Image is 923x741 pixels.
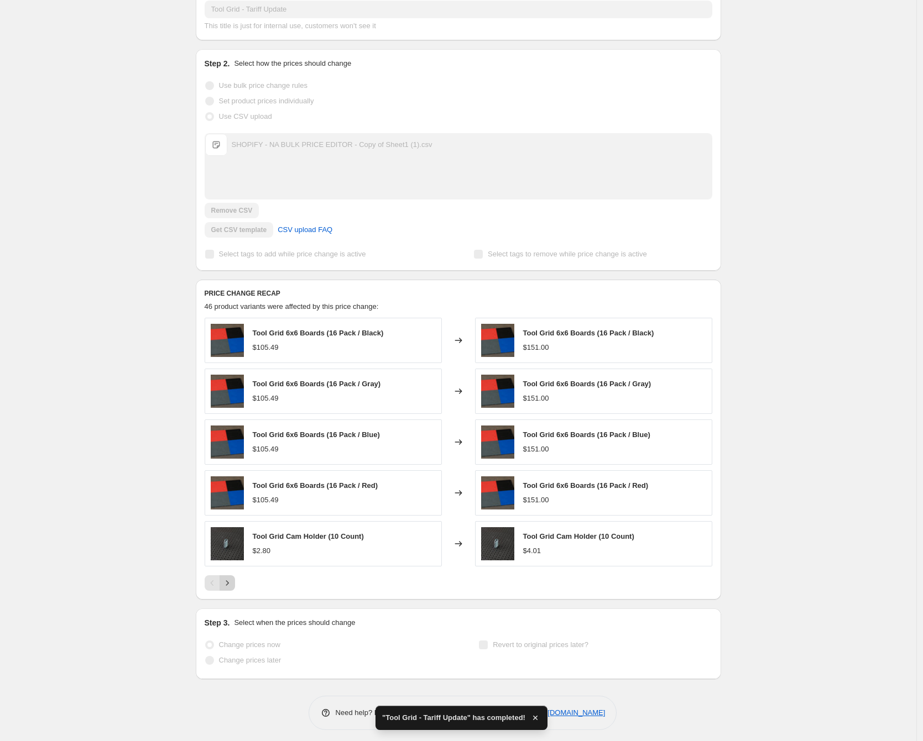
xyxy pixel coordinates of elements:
[211,324,244,357] img: ToolGridBoards-1_80x.jpg
[481,375,514,408] img: ToolGridBoards-1_80x.jpg
[493,640,588,649] span: Revert to original prices later?
[523,481,649,490] span: Tool Grid 6x6 Boards (16 Pack / Red)
[253,430,380,439] span: Tool Grid 6x6 Boards (16 Pack / Blue)
[523,329,654,337] span: Tool Grid 6x6 Boards (16 Pack / Black)
[253,481,378,490] span: Tool Grid 6x6 Boards (16 Pack / Red)
[253,380,381,388] span: Tool Grid 6x6 Boards (16 Pack / Gray)
[219,250,366,258] span: Select tags to add while price change is active
[523,380,651,388] span: Tool Grid 6x6 Boards (16 Pack / Gray)
[219,640,280,649] span: Change prices now
[253,444,279,455] div: $105.49
[481,476,514,509] img: ToolGridBoards-1_80x.jpg
[205,617,230,628] h2: Step 3.
[234,58,351,69] p: Select how the prices should change
[219,97,314,105] span: Set product prices individually
[253,342,279,353] div: $105.49
[220,575,235,591] button: Next
[481,425,514,459] img: ToolGridBoards-1_80x.jpg
[523,545,541,556] div: $4.01
[253,329,384,337] span: Tool Grid 6x6 Boards (16 Pack / Black)
[253,532,364,540] span: Tool Grid Cam Holder (10 Count)
[219,81,307,90] span: Use bulk price change rules
[488,250,647,258] span: Select tags to remove while price change is active
[205,22,376,30] span: This title is just for internal use, customers won't see it
[211,476,244,509] img: ToolGridBoards-1_80x.jpg
[219,656,281,664] span: Change prices later
[219,112,272,120] span: Use CSV upload
[205,302,379,311] span: 46 product variants were affected by this price change:
[211,375,244,408] img: ToolGridBoards-1_80x.jpg
[523,532,634,540] span: Tool Grid Cam Holder (10 Count)
[523,430,650,439] span: Tool Grid 6x6 Boards (16 Pack / Blue)
[253,393,279,404] div: $105.49
[271,221,339,239] a: CSV upload FAQ
[253,495,279,506] div: $105.49
[205,58,230,69] h2: Step 2.
[382,712,525,723] span: "Tool Grid - Tariff Update" has completed!
[232,139,432,150] div: SHOPIFY - NA BULK PRICE EDITOR - Copy of Sheet1 (1).csv
[253,545,271,556] div: $2.80
[336,708,406,717] span: Need help? Read the
[523,342,549,353] div: $151.00
[211,527,244,560] img: Cams-14_80x.jpg
[523,444,549,455] div: $151.00
[523,495,549,506] div: $151.00
[234,617,355,628] p: Select when the prices should change
[205,289,712,298] h6: PRICE CHANGE RECAP
[523,393,549,404] div: $151.00
[211,425,244,459] img: ToolGridBoards-1_80x.jpg
[481,324,514,357] img: ToolGridBoards-1_80x.jpg
[205,575,235,591] nav: Pagination
[205,1,712,18] input: 30% off holiday sale
[278,224,332,235] span: CSV upload FAQ
[481,527,514,560] img: Cams-14_80x.jpg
